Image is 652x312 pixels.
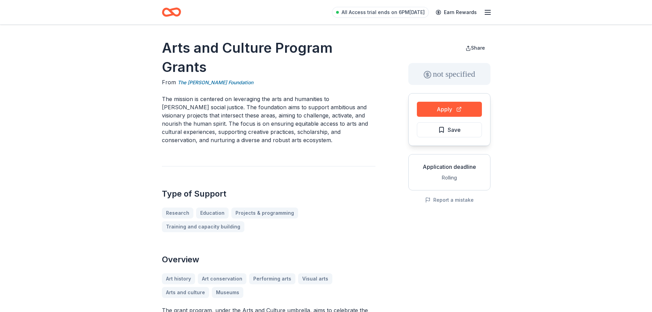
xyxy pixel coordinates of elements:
[414,174,485,182] div: Rolling
[162,38,375,77] h1: Arts and Culture Program Grants
[448,125,461,134] span: Save
[408,63,490,85] div: not specified
[178,78,253,87] a: The [PERSON_NAME] Foundation
[432,6,481,18] a: Earn Rewards
[162,254,375,265] h2: Overview
[332,7,429,18] a: All Access trial ends on 6PM[DATE]
[162,95,375,144] p: The mission is centered on leveraging the arts and humanities to [PERSON_NAME] social justice. Th...
[162,78,375,87] div: From
[471,45,485,51] span: Share
[342,8,425,16] span: All Access trial ends on 6PM[DATE]
[162,188,375,199] h2: Type of Support
[414,163,485,171] div: Application deadline
[417,122,482,137] button: Save
[425,196,474,204] button: Report a mistake
[162,4,181,20] a: Home
[460,41,490,55] button: Share
[417,102,482,117] button: Apply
